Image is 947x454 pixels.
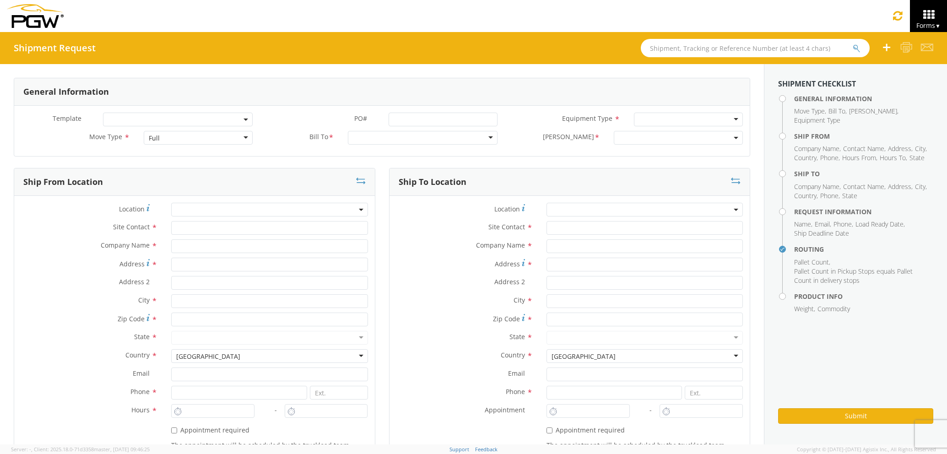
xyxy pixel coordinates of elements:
[909,153,925,162] span: State
[935,22,941,30] span: ▼
[101,241,150,249] span: Company Name
[310,386,368,400] input: Ext.
[685,386,743,400] input: Ext.
[842,153,876,162] span: Hours From
[794,191,817,200] span: Country
[817,304,850,313] span: Commodity
[641,39,870,57] input: Shipment, Tracking or Reference Number (at least 4 chars)
[552,352,616,361] div: [GEOGRAPHIC_DATA]
[133,369,150,378] span: Email
[880,153,906,162] span: Hours To
[508,369,525,378] span: Email
[849,107,897,115] span: [PERSON_NAME]
[815,220,830,228] span: Email
[794,153,818,162] li: ,
[880,153,907,162] li: ,
[915,182,925,191] span: City
[833,220,852,228] span: Phone
[794,246,933,253] h4: Routing
[119,205,145,213] span: Location
[119,277,150,286] span: Address 2
[794,304,815,313] li: ,
[794,153,817,162] span: Country
[915,144,925,153] span: City
[888,182,913,191] li: ,
[915,182,927,191] li: ,
[828,107,847,116] li: ,
[888,144,911,153] span: Address
[495,259,520,268] span: Address
[493,314,520,323] span: Zip Code
[794,144,839,153] span: Company Name
[794,182,839,191] span: Company Name
[354,114,367,123] span: PO#
[794,107,825,115] span: Move Type
[130,387,150,396] span: Phone
[778,79,856,89] strong: Shipment Checklist
[794,220,811,228] span: Name
[828,107,845,115] span: Bill To
[794,220,812,229] li: ,
[794,208,933,215] h4: Request Information
[794,107,826,116] li: ,
[855,220,904,228] span: Load Ready Date
[778,408,933,424] button: Submit
[794,95,933,102] h4: General Information
[494,277,525,286] span: Address 2
[506,387,525,396] span: Phone
[149,134,160,143] div: Full
[138,296,150,304] span: City
[176,352,240,361] div: [GEOGRAPHIC_DATA]
[171,441,349,449] span: The appointment will be scheduled by the truckload team
[815,220,831,229] li: ,
[794,258,830,267] li: ,
[449,446,469,453] a: Support
[842,153,877,162] li: ,
[501,351,525,359] span: Country
[820,191,839,200] span: Phone
[843,144,884,153] span: Contact Name
[547,427,552,433] input: Appointment required
[794,182,841,191] li: ,
[833,220,853,229] li: ,
[485,405,525,414] span: Appointment
[118,314,145,323] span: Zip Code
[794,267,913,285] span: Pallet Count in Pickup Stops equals Pallet Count in delivery stops
[475,446,498,453] a: Feedback
[119,259,145,268] span: Address
[134,332,150,341] span: State
[488,222,525,231] span: Site Contact
[309,132,328,143] span: Bill To
[7,4,64,28] img: pgw-form-logo-1aaa8060b1cc70fad034.png
[14,43,96,53] h4: Shipment Request
[494,205,520,213] span: Location
[275,405,277,414] span: -
[843,182,886,191] li: ,
[794,191,818,200] li: ,
[23,87,109,97] h3: General Information
[125,351,150,359] span: Country
[171,427,177,433] input: Appointment required
[794,144,841,153] li: ,
[794,258,829,266] span: Pallet Count
[53,114,81,123] span: Template
[543,132,594,143] span: Bill Code
[11,446,32,453] span: Server: -
[171,424,251,435] label: Appointment required
[916,21,941,30] span: Forms
[399,178,466,187] h3: Ship To Location
[820,153,839,162] span: Phone
[649,405,652,414] span: -
[547,424,627,435] label: Appointment required
[820,191,840,200] li: ,
[476,241,525,249] span: Company Name
[94,446,150,453] span: master, [DATE] 09:46:25
[794,293,933,300] h4: Product Info
[113,222,150,231] span: Site Contact
[794,304,814,313] span: Weight
[34,446,150,453] span: Client: 2025.18.0-71d3358
[888,182,911,191] span: Address
[888,144,913,153] li: ,
[843,144,886,153] li: ,
[89,132,122,141] span: Move Type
